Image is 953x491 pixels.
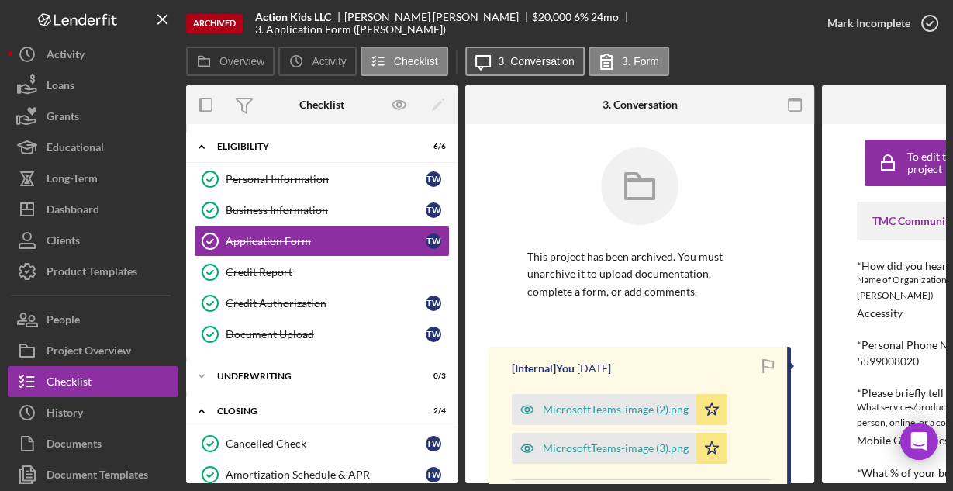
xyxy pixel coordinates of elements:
button: Product Templates [8,256,178,287]
label: Activity [312,55,346,67]
div: Amortization Schedule & APR [226,469,426,481]
button: Educational [8,132,178,163]
button: Activity [8,39,178,70]
a: Document UploadTW [194,319,450,350]
button: Document Templates [8,459,178,490]
label: 3. Form [622,55,659,67]
div: Closing [217,406,407,416]
div: 6 / 6 [418,142,446,151]
div: Application Form [226,235,426,247]
div: T W [426,171,441,187]
time: 2024-01-30 22:26 [577,362,611,375]
b: Action Kids LLC [255,11,331,23]
p: This project has been archived. You must unarchive it to upload documentation, complete a form, o... [527,248,752,300]
div: Accessity [857,307,903,320]
button: Grants [8,101,178,132]
button: MicrosoftTeams-image (2).png [512,394,727,425]
button: Long-Term [8,163,178,194]
div: Underwriting [217,372,407,381]
div: [PERSON_NAME] [PERSON_NAME] [344,11,532,23]
button: 3. Form [589,47,669,76]
div: 6 % [574,11,589,23]
div: T W [426,233,441,249]
div: T W [426,296,441,311]
div: T W [426,202,441,218]
div: Project Overview [47,335,131,370]
label: Overview [219,55,264,67]
button: Loans [8,70,178,101]
div: MicrosoftTeams-image (3).png [543,442,689,455]
div: 0 / 3 [418,372,446,381]
div: Educational [47,132,104,167]
div: Long-Term [47,163,98,198]
div: 3. Conversation [603,99,678,111]
label: 3. Conversation [499,55,575,67]
div: T W [426,327,441,342]
button: Clients [8,225,178,256]
button: Project Overview [8,335,178,366]
div: History [47,397,83,432]
a: Personal InformationTW [194,164,450,195]
button: History [8,397,178,428]
button: Checklist [361,47,448,76]
a: Credit Report [194,257,450,288]
div: Checklist [299,99,344,111]
div: Archived [186,14,243,33]
div: [Internal] You [512,362,575,375]
div: People [47,304,80,339]
div: Checklist [47,366,92,401]
div: Mark Incomplete [827,8,910,39]
div: Business Information [226,204,426,216]
div: 24 mo [591,11,619,23]
div: T W [426,467,441,482]
div: $20,000 [532,11,571,23]
button: Checklist [8,366,178,397]
div: Activity [47,39,85,74]
a: Cancelled CheckTW [194,428,450,459]
button: Activity [278,47,356,76]
div: Loans [47,70,74,105]
div: Document Upload [226,328,426,341]
div: Credit Authorization [226,297,426,309]
button: People [8,304,178,335]
div: Personal Information [226,173,426,185]
a: Credit AuthorizationTW [194,288,450,319]
div: 2 / 4 [418,406,446,416]
button: Dashboard [8,194,178,225]
div: Product Templates [47,256,137,291]
button: 3. Conversation [465,47,585,76]
div: T W [426,436,441,451]
button: Mark Incomplete [812,8,945,39]
div: Cancelled Check [226,437,426,450]
div: Eligibility [217,142,407,151]
div: Documents [47,428,102,463]
button: Overview [186,47,275,76]
label: Checklist [394,55,438,67]
div: Credit Report [226,266,449,278]
div: Grants [47,101,79,136]
div: Open Intercom Messenger [900,423,937,460]
div: 3. Application Form ([PERSON_NAME]) [255,23,446,36]
a: Application FormTW [194,226,450,257]
div: Dashboard [47,194,99,229]
div: Clients [47,225,80,260]
div: MicrosoftTeams-image (2).png [543,403,689,416]
a: Amortization Schedule & APRTW [194,459,450,490]
button: Documents [8,428,178,459]
button: MicrosoftTeams-image (3).png [512,433,727,464]
div: 5599008020 [857,355,919,368]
